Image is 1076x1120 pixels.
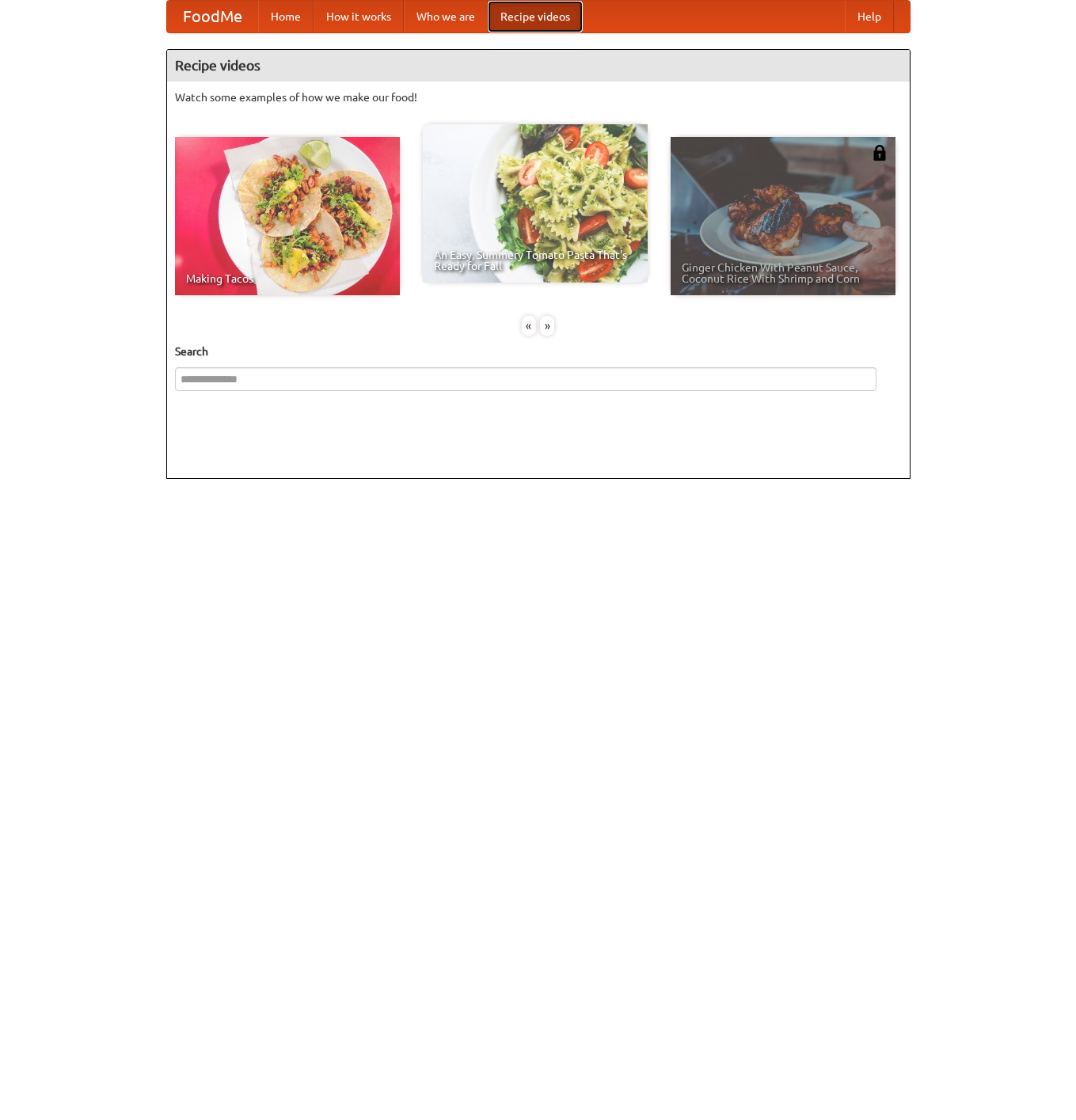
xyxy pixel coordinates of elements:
h5: Search [175,344,902,359]
a: Home [258,1,314,32]
p: Watch some examples of how we make our food! [175,89,902,105]
a: How it works [314,1,404,32]
a: Who we are [404,1,488,32]
img: 483408.png [872,145,888,161]
span: Making Tacos [186,273,389,284]
h4: Recipe videos [167,50,910,82]
a: An Easy, Summery Tomato Pasta That's Ready for Fall [423,124,648,283]
a: Making Tacos [175,137,400,295]
a: Recipe videos [488,1,583,32]
a: FoodMe [167,1,258,32]
a: Help [845,1,894,32]
div: » [540,316,554,336]
div: « [522,316,536,336]
span: An Easy, Summery Tomato Pasta That's Ready for Fall [434,249,637,271]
